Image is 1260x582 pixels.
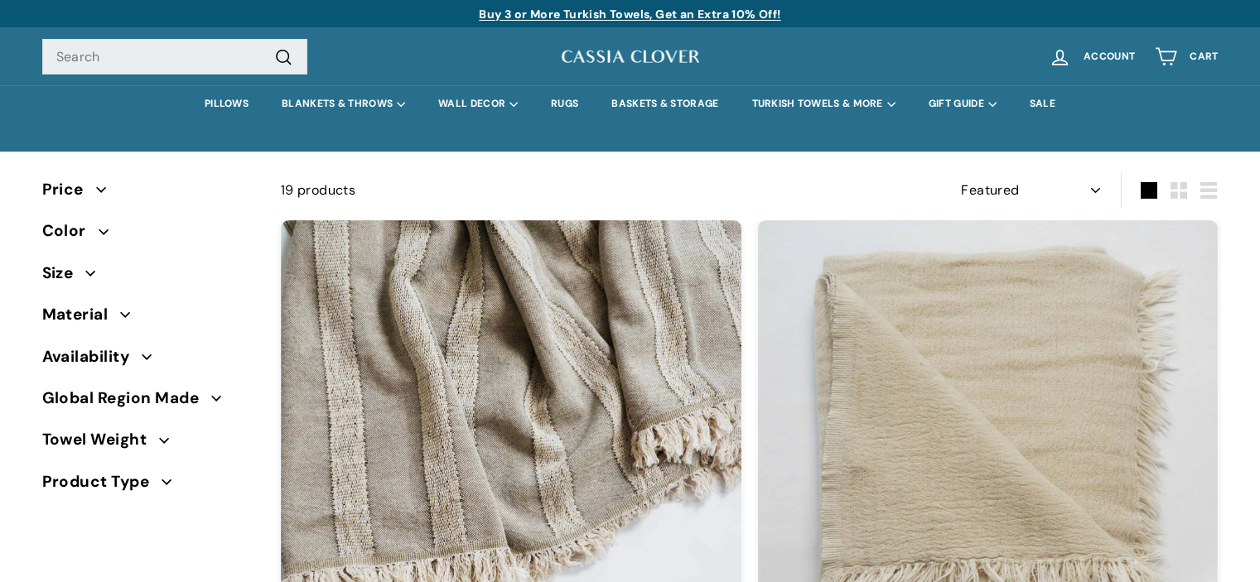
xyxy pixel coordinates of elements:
span: Material [42,302,121,327]
a: Account [1039,32,1145,81]
a: Buy 3 or More Turkish Towels, Get an Extra 10% Off! [479,7,780,22]
button: Global Region Made [42,382,254,423]
a: BASKETS & STORAGE [595,85,735,123]
input: Search [42,39,307,75]
button: Color [42,214,254,256]
summary: TURKISH TOWELS & MORE [736,85,912,123]
button: Material [42,298,254,339]
span: Account [1084,51,1135,62]
span: Price [42,177,96,202]
div: Primary [9,85,1252,123]
button: Size [42,257,254,298]
a: PILLOWS [188,85,265,123]
summary: WALL DECOR [422,85,534,123]
span: Product Type [42,469,162,494]
span: Color [42,219,99,243]
a: Cart [1145,32,1228,81]
span: Cart [1190,51,1218,62]
span: Towel Weight [42,427,160,452]
span: Global Region Made [42,386,212,411]
span: Size [42,261,86,286]
summary: BLANKETS & THROWS [265,85,422,123]
button: Availability [42,340,254,382]
span: Availability [42,344,142,369]
button: Price [42,173,254,214]
button: Product Type [42,465,254,507]
button: Towel Weight [42,423,254,464]
a: RUGS [534,85,595,123]
div: 19 products [281,180,750,201]
a: SALE [1013,85,1072,123]
summary: GIFT GUIDE [912,85,1013,123]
